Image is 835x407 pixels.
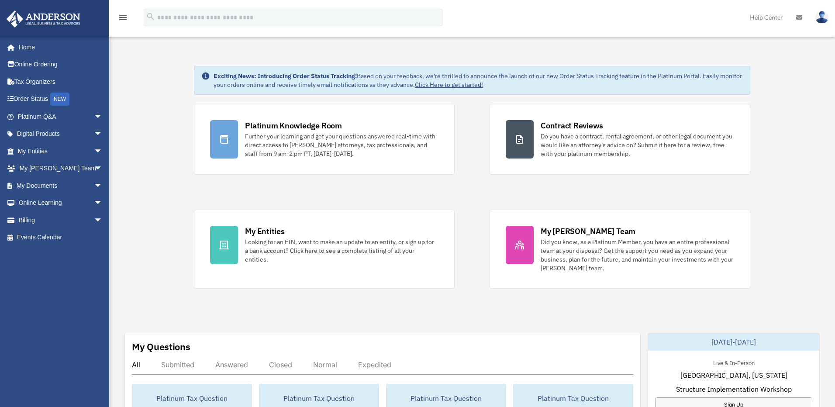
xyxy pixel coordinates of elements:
[94,142,111,160] span: arrow_drop_down
[313,360,337,369] div: Normal
[6,229,116,246] a: Events Calendar
[214,72,357,80] strong: Exciting News: Introducing Order Status Tracking!
[6,90,116,108] a: Order StatusNEW
[94,211,111,229] span: arrow_drop_down
[94,125,111,143] span: arrow_drop_down
[50,93,69,106] div: NEW
[706,358,762,367] div: Live & In-Person
[269,360,292,369] div: Closed
[6,177,116,194] a: My Documentsarrow_drop_down
[415,81,483,89] a: Click Here to get started!
[94,108,111,126] span: arrow_drop_down
[94,160,111,178] span: arrow_drop_down
[6,56,116,73] a: Online Ordering
[194,210,455,289] a: My Entities Looking for an EIN, want to make an update to an entity, or sign up for a bank accoun...
[490,210,750,289] a: My [PERSON_NAME] Team Did you know, as a Platinum Member, you have an entire professional team at...
[6,160,116,177] a: My [PERSON_NAME] Teamarrow_drop_down
[245,132,438,158] div: Further your learning and get your questions answered real-time with direct access to [PERSON_NAM...
[161,360,194,369] div: Submitted
[541,120,603,131] div: Contract Reviews
[6,38,111,56] a: Home
[680,370,787,380] span: [GEOGRAPHIC_DATA], [US_STATE]
[118,12,128,23] i: menu
[815,11,828,24] img: User Pic
[132,360,140,369] div: All
[648,333,819,351] div: [DATE]-[DATE]
[6,73,116,90] a: Tax Organizers
[6,211,116,229] a: Billingarrow_drop_down
[118,15,128,23] a: menu
[214,72,743,89] div: Based on your feedback, we're thrilled to announce the launch of our new Order Status Tracking fe...
[6,108,116,125] a: Platinum Q&Aarrow_drop_down
[245,120,342,131] div: Platinum Knowledge Room
[6,142,116,160] a: My Entitiesarrow_drop_down
[245,238,438,264] div: Looking for an EIN, want to make an update to an entity, or sign up for a bank account? Click her...
[4,10,83,28] img: Anderson Advisors Platinum Portal
[6,125,116,143] a: Digital Productsarrow_drop_down
[490,104,750,175] a: Contract Reviews Do you have a contract, rental agreement, or other legal document you would like...
[215,360,248,369] div: Answered
[541,132,734,158] div: Do you have a contract, rental agreement, or other legal document you would like an attorney's ad...
[146,12,155,21] i: search
[94,194,111,212] span: arrow_drop_down
[194,104,455,175] a: Platinum Knowledge Room Further your learning and get your questions answered real-time with dire...
[541,226,635,237] div: My [PERSON_NAME] Team
[541,238,734,272] div: Did you know, as a Platinum Member, you have an entire professional team at your disposal? Get th...
[94,177,111,195] span: arrow_drop_down
[676,384,792,394] span: Structure Implementation Workshop
[132,340,190,353] div: My Questions
[245,226,284,237] div: My Entities
[358,360,391,369] div: Expedited
[6,194,116,212] a: Online Learningarrow_drop_down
